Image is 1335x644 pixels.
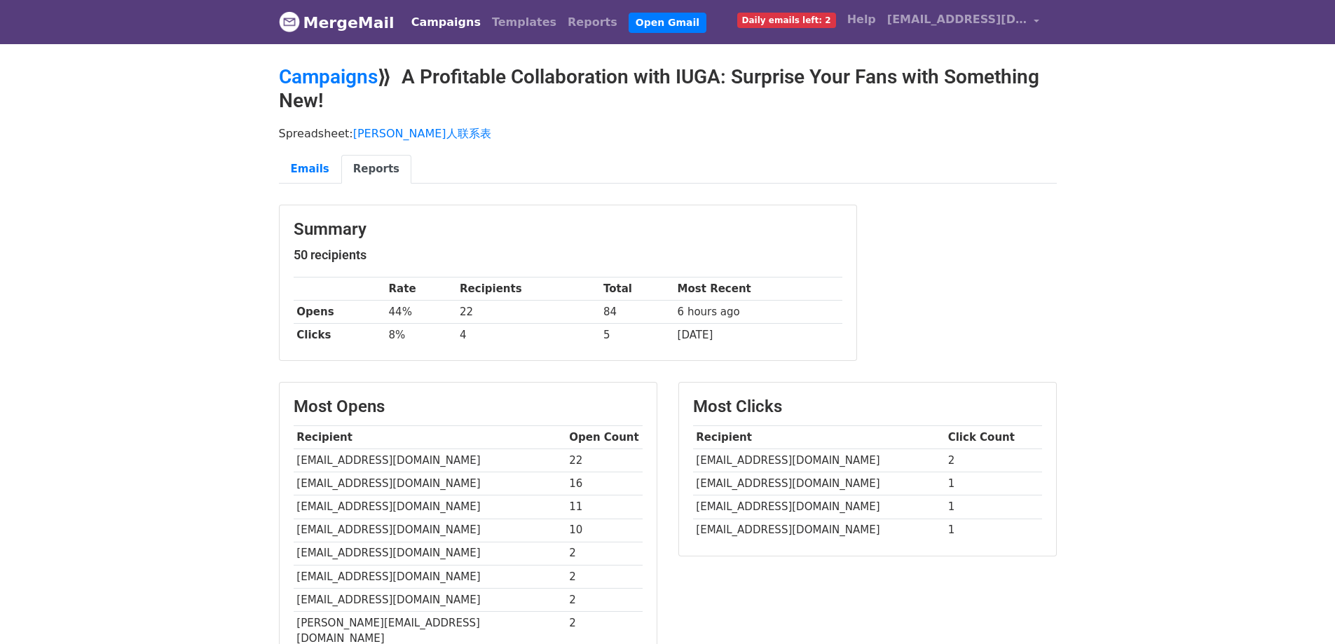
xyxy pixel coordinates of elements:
[562,8,623,36] a: Reports
[945,472,1042,495] td: 1
[385,278,457,301] th: Rate
[674,301,842,324] td: 6 hours ago
[693,449,945,472] td: [EMAIL_ADDRESS][DOMAIN_NAME]
[945,449,1042,472] td: 2
[456,324,600,347] td: 4
[600,324,674,347] td: 5
[693,426,945,449] th: Recipient
[566,542,643,565] td: 2
[566,426,643,449] th: Open Count
[945,519,1042,542] td: 1
[456,278,600,301] th: Recipients
[294,588,566,611] td: [EMAIL_ADDRESS][DOMAIN_NAME]
[842,6,882,34] a: Help
[566,588,643,611] td: 2
[279,65,1057,112] h2: ⟫ A Profitable Collaboration with IUGA: Surprise Your Fans with Something New!
[945,495,1042,519] td: 1
[887,11,1027,28] span: [EMAIL_ADDRESS][DOMAIN_NAME]
[294,301,385,324] th: Opens
[486,8,562,36] a: Templates
[279,65,378,88] a: Campaigns
[882,6,1046,39] a: [EMAIL_ADDRESS][DOMAIN_NAME]
[693,397,1042,417] h3: Most Clicks
[737,13,836,28] span: Daily emails left: 2
[406,8,486,36] a: Campaigns
[693,472,945,495] td: [EMAIL_ADDRESS][DOMAIN_NAME]
[279,126,1057,141] p: Spreadsheet:
[566,495,643,519] td: 11
[566,519,643,542] td: 10
[945,426,1042,449] th: Click Count
[294,426,566,449] th: Recipient
[732,6,842,34] a: Daily emails left: 2
[294,219,842,240] h3: Summary
[294,495,566,519] td: [EMAIL_ADDRESS][DOMAIN_NAME]
[385,301,457,324] td: 44%
[600,301,674,324] td: 84
[353,127,491,140] a: [PERSON_NAME]人联系表
[294,397,643,417] h3: Most Opens
[294,449,566,472] td: [EMAIL_ADDRESS][DOMAIN_NAME]
[693,519,945,542] td: [EMAIL_ADDRESS][DOMAIN_NAME]
[693,495,945,519] td: [EMAIL_ADDRESS][DOMAIN_NAME]
[294,324,385,347] th: Clicks
[629,13,706,33] a: Open Gmail
[294,472,566,495] td: [EMAIL_ADDRESS][DOMAIN_NAME]
[456,301,600,324] td: 22
[294,247,842,263] h5: 50 recipients
[341,155,411,184] a: Reports
[279,11,300,32] img: MergeMail logo
[674,278,842,301] th: Most Recent
[566,565,643,588] td: 2
[294,519,566,542] td: [EMAIL_ADDRESS][DOMAIN_NAME]
[294,542,566,565] td: [EMAIL_ADDRESS][DOMAIN_NAME]
[385,324,457,347] td: 8%
[279,155,341,184] a: Emails
[674,324,842,347] td: [DATE]
[566,472,643,495] td: 16
[600,278,674,301] th: Total
[279,8,395,37] a: MergeMail
[566,449,643,472] td: 22
[294,565,566,588] td: [EMAIL_ADDRESS][DOMAIN_NAME]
